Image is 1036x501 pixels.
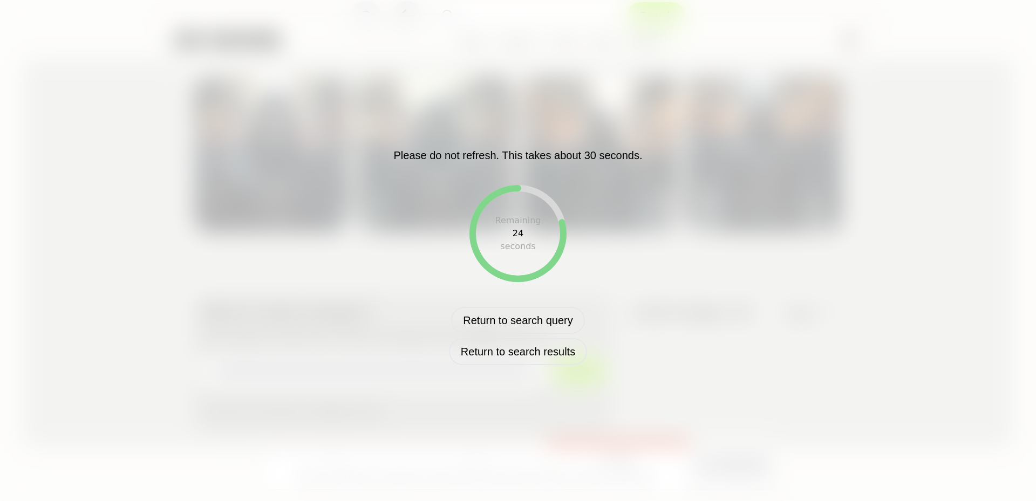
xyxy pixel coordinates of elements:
[513,227,523,240] div: 24
[495,214,541,227] div: Remaining
[451,307,584,334] button: Return to search query
[500,240,535,253] div: seconds
[449,338,587,365] button: Return to search results
[393,147,642,163] p: Please do not refresh. This takes about 30 seconds.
